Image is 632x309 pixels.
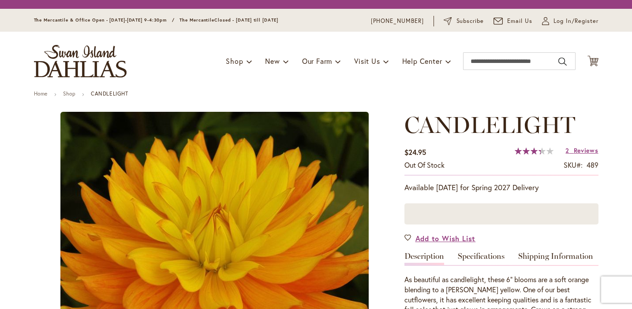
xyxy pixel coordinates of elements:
[564,160,583,169] strong: SKU
[565,146,569,154] span: 2
[404,160,445,170] div: Availability
[507,17,532,26] span: Email Us
[404,252,444,265] a: Description
[34,17,215,23] span: The Mercantile & Office Open - [DATE]-[DATE] 9-4:30pm / The Mercantile
[415,233,476,243] span: Add to Wish List
[404,182,598,193] p: Available [DATE] for Spring 2027 Delivery
[91,90,128,97] strong: CANDLELIGHT
[7,278,31,302] iframe: Launch Accessibility Center
[404,111,575,139] span: CANDLELIGHT
[542,17,598,26] a: Log In/Register
[456,17,484,26] span: Subscribe
[302,56,332,66] span: Our Farm
[494,17,532,26] a: Email Us
[63,90,75,97] a: Shop
[574,146,598,154] span: Reviews
[34,90,48,97] a: Home
[34,45,127,77] a: store logo
[518,252,593,265] a: Shipping Information
[402,56,442,66] span: Help Center
[354,56,380,66] span: Visit Us
[553,17,598,26] span: Log In/Register
[226,56,243,66] span: Shop
[565,146,598,154] a: 2 Reviews
[214,17,278,23] span: Closed - [DATE] till [DATE]
[444,17,484,26] a: Subscribe
[371,17,424,26] a: [PHONE_NUMBER]
[404,160,445,169] span: Out of stock
[404,147,426,157] span: $24.95
[587,160,598,170] div: 489
[458,252,505,265] a: Specifications
[265,56,280,66] span: New
[515,147,553,154] div: 67%
[404,233,476,243] a: Add to Wish List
